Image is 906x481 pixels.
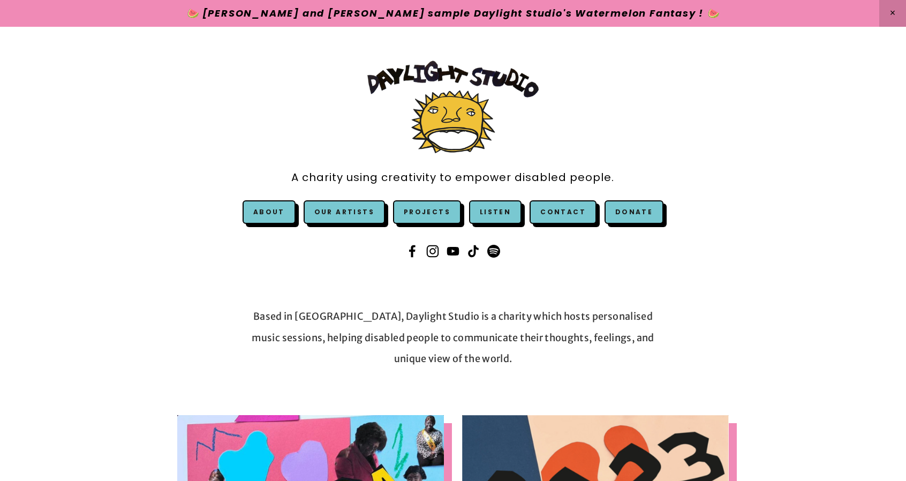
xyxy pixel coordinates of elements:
[480,207,511,216] a: Listen
[304,200,385,224] a: Our Artists
[291,166,614,190] a: A charity using creativity to empower disabled people.
[367,61,539,153] img: Daylight Studio
[530,200,597,224] a: Contact
[248,306,658,370] p: Based in [GEOGRAPHIC_DATA], Daylight Studio is a charity which hosts personalised music sessions,...
[253,207,285,216] a: About
[393,200,461,224] a: Projects
[605,200,663,224] a: Donate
